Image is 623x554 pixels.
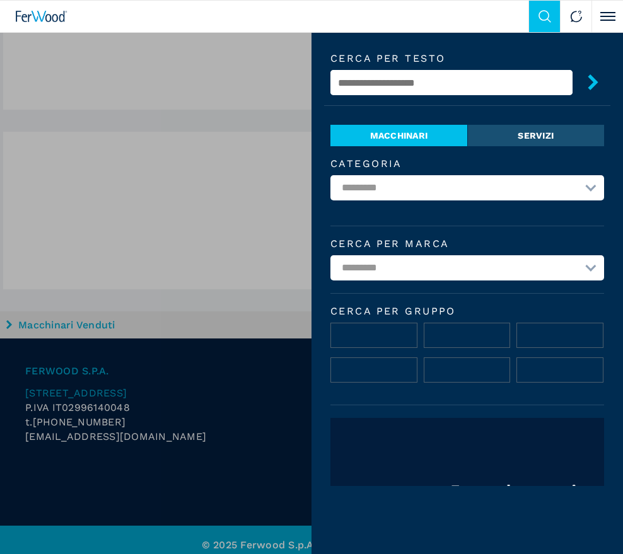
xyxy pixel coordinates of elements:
[330,125,467,146] li: Macchinari
[591,1,623,32] button: Click to toggle menu
[330,239,604,249] label: Cerca per marca
[330,159,604,169] label: Categoria
[330,54,573,64] label: Cerca per testo
[539,10,551,23] img: Search
[468,125,605,146] li: Servizi
[570,10,583,23] img: Contact us
[330,306,604,316] span: Cerca per Gruppo
[573,69,604,99] button: submit-button
[16,11,67,22] img: Ferwood
[451,483,604,511] div: Ferwood compra i tuoi macchinari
